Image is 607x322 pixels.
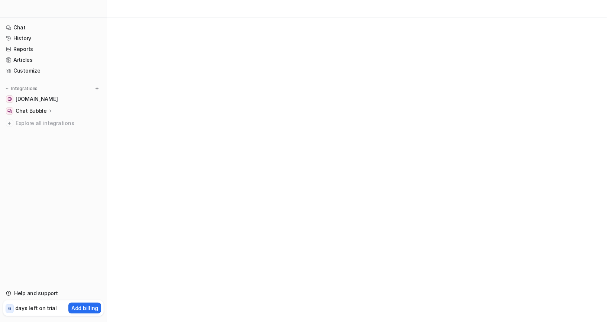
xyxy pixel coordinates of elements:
[8,305,11,312] p: 6
[3,288,104,299] a: Help and support
[94,86,100,91] img: menu_add.svg
[68,303,101,313] button: Add billing
[11,86,38,92] p: Integrations
[4,86,10,91] img: expand menu
[3,55,104,65] a: Articles
[3,22,104,33] a: Chat
[3,118,104,128] a: Explore all integrations
[6,119,13,127] img: explore all integrations
[15,304,57,312] p: days left on trial
[3,85,40,92] button: Integrations
[3,94,104,104] a: velasco810.github.io[DOMAIN_NAME]
[16,95,58,103] span: [DOMAIN_NAME]
[7,97,12,101] img: velasco810.github.io
[3,66,104,76] a: Customize
[16,107,47,115] p: Chat Bubble
[71,304,98,312] p: Add billing
[3,33,104,44] a: History
[7,109,12,113] img: Chat Bubble
[3,44,104,54] a: Reports
[16,117,101,129] span: Explore all integrations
